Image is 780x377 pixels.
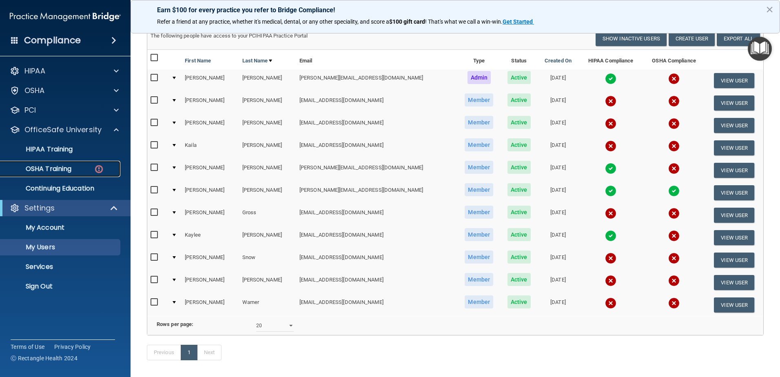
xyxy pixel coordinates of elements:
img: cross.ca9f0e7f.svg [668,163,680,174]
td: [PERSON_NAME] [182,271,239,294]
button: View User [714,275,754,290]
td: [EMAIL_ADDRESS][DOMAIN_NAME] [296,204,457,226]
img: tick.e7d51cea.svg [605,230,616,242]
td: [DATE] [537,114,579,137]
span: Active [507,71,531,84]
td: [DATE] [537,182,579,204]
img: PMB logo [10,9,121,25]
span: Active [507,161,531,174]
td: [DATE] [537,137,579,159]
button: Close [766,3,773,16]
td: [EMAIL_ADDRESS][DOMAIN_NAME] [296,92,457,114]
span: Active [507,251,531,264]
span: Active [507,93,531,106]
button: View User [714,140,754,155]
th: Email [296,50,457,69]
span: Ⓒ Rectangle Health 2024 [11,354,78,362]
td: Kaylee [182,226,239,249]
span: Member [465,183,493,196]
p: Services [5,263,117,271]
p: Continuing Education [5,184,117,193]
td: [PERSON_NAME] [239,137,296,159]
td: [PERSON_NAME] [239,114,296,137]
td: [PERSON_NAME] [182,204,239,226]
a: Settings [10,203,118,213]
button: View User [714,118,754,133]
img: cross.ca9f0e7f.svg [668,73,680,84]
img: tick.e7d51cea.svg [605,163,616,174]
button: View User [714,297,754,313]
img: cross.ca9f0e7f.svg [668,253,680,264]
td: [DATE] [537,92,579,114]
th: OSHA Compliance [643,50,705,69]
td: [DATE] [537,69,579,92]
td: [PERSON_NAME] [239,92,296,114]
td: [PERSON_NAME] [182,69,239,92]
span: Member [465,228,493,241]
td: [PERSON_NAME] [182,249,239,271]
img: cross.ca9f0e7f.svg [605,297,616,309]
span: Member [465,138,493,151]
td: [DATE] [537,271,579,294]
strong: Get Started [503,18,533,25]
img: cross.ca9f0e7f.svg [605,95,616,107]
img: cross.ca9f0e7f.svg [605,118,616,129]
img: danger-circle.6113f641.png [94,164,104,174]
a: Terms of Use [11,343,44,351]
td: Gross [239,204,296,226]
span: Active [507,183,531,196]
p: My Account [5,224,117,232]
a: Next [197,345,222,360]
td: [EMAIL_ADDRESS][DOMAIN_NAME] [296,271,457,294]
span: Member [465,116,493,129]
img: tick.e7d51cea.svg [605,73,616,84]
img: cross.ca9f0e7f.svg [668,230,680,242]
td: [PERSON_NAME] [182,92,239,114]
a: Privacy Policy [54,343,91,351]
span: Member [465,295,493,308]
p: HIPAA [24,66,45,76]
button: Show Inactive Users [596,31,667,46]
td: [EMAIL_ADDRESS][DOMAIN_NAME] [296,114,457,137]
button: View User [714,163,754,178]
img: cross.ca9f0e7f.svg [668,118,680,129]
td: [EMAIL_ADDRESS][DOMAIN_NAME] [296,249,457,271]
td: [PERSON_NAME][EMAIL_ADDRESS][DOMAIN_NAME] [296,159,457,182]
a: HIPAA [10,66,119,76]
p: Sign Out [5,282,117,291]
img: cross.ca9f0e7f.svg [668,95,680,107]
span: Active [507,206,531,219]
a: OfficeSafe University [10,125,119,135]
button: View User [714,253,754,268]
td: [PERSON_NAME][EMAIL_ADDRESS][DOMAIN_NAME] [296,182,457,204]
p: Settings [24,203,55,213]
img: tick.e7d51cea.svg [668,185,680,197]
img: cross.ca9f0e7f.svg [605,208,616,219]
span: Member [465,93,493,106]
button: View User [714,95,754,111]
span: The following people have access to your PCIHIPAA Practice Portal [151,33,308,39]
span: Member [465,273,493,286]
img: cross.ca9f0e7f.svg [605,253,616,264]
td: [EMAIL_ADDRESS][DOMAIN_NAME] [296,137,457,159]
span: Active [507,116,531,129]
a: Export All [717,31,760,46]
td: [DATE] [537,204,579,226]
th: Type [457,50,501,69]
td: [PERSON_NAME] [182,159,239,182]
img: cross.ca9f0e7f.svg [668,208,680,219]
td: [PERSON_NAME] [182,114,239,137]
img: cross.ca9f0e7f.svg [668,297,680,309]
span: Active [507,273,531,286]
td: [PERSON_NAME] [239,159,296,182]
button: Create User [669,31,715,46]
a: First Name [185,56,211,66]
p: OSHA Training [5,165,71,173]
button: View User [714,73,754,88]
p: OSHA [24,86,45,95]
a: Last Name [242,56,273,66]
td: [PERSON_NAME][EMAIL_ADDRESS][DOMAIN_NAME] [296,69,457,92]
span: Member [465,206,493,219]
td: [EMAIL_ADDRESS][DOMAIN_NAME] [296,226,457,249]
a: Get Started [503,18,534,25]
